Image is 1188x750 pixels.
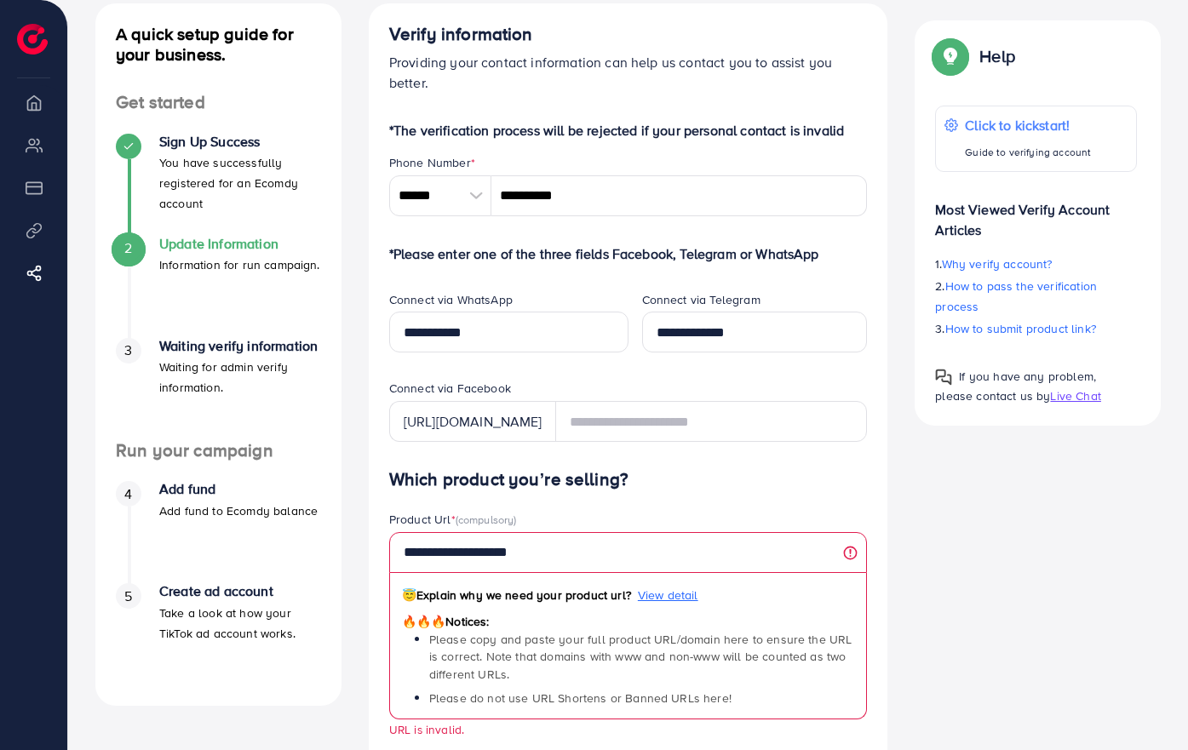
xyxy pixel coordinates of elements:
label: Phone Number [389,154,475,171]
span: 🔥🔥🔥 [402,613,445,630]
label: Connect via WhatsApp [389,291,513,308]
h4: Add fund [159,481,318,497]
h4: Verify information [389,24,868,45]
p: Help [979,46,1015,66]
p: Most Viewed Verify Account Articles [935,186,1137,240]
h4: Run your campaign [95,440,341,461]
span: 5 [124,587,132,606]
div: [URL][DOMAIN_NAME] [389,401,556,442]
label: Product Url [389,511,517,528]
h4: Get started [95,92,341,113]
iframe: Chat [1116,673,1175,737]
h4: Update Information [159,236,320,252]
p: 2. [935,276,1137,317]
p: 3. [935,318,1137,339]
img: logo [17,24,48,54]
span: 2 [124,238,132,258]
p: Providing your contact information can help us contact you to assist you better. [389,52,868,93]
span: If you have any problem, please contact us by [935,368,1096,404]
img: Popup guide [935,369,952,386]
p: Information for run campaign. [159,255,320,275]
h4: Waiting verify information [159,338,321,354]
span: View detail [638,587,698,604]
li: Waiting verify information [95,338,341,440]
span: (compulsory) [456,512,517,527]
li: Create ad account [95,583,341,685]
span: How to submit product link? [945,320,1096,337]
h4: A quick setup guide for your business. [95,24,341,65]
span: 😇 [402,587,416,604]
p: 1. [935,254,1137,274]
span: 3 [124,341,132,360]
span: How to pass the verification process [935,278,1097,315]
p: *The verification process will be rejected if your personal contact is invalid [389,120,868,140]
p: Take a look at how your TikTok ad account works. [159,603,321,644]
span: Live Chat [1050,387,1100,404]
p: You have successfully registered for an Ecomdy account [159,152,321,214]
li: Add fund [95,481,341,583]
h4: Sign Up Success [159,134,321,150]
img: Popup guide [935,41,966,72]
p: Waiting for admin verify information. [159,357,321,398]
label: Connect via Facebook [389,380,511,397]
li: Sign Up Success [95,134,341,236]
small: URL is invalid. [389,721,464,737]
p: Guide to verifying account [965,142,1091,163]
h4: Which product you’re selling? [389,469,868,490]
p: Click to kickstart! [965,115,1091,135]
span: Explain why we need your product url? [402,587,631,604]
span: Please do not use URL Shortens or Banned URLs here! [429,690,732,707]
p: *Please enter one of the three fields Facebook, Telegram or WhatsApp [389,243,868,264]
label: Connect via Telegram [642,291,760,308]
span: Notices: [402,613,490,630]
span: Why verify account? [942,255,1053,272]
p: Add fund to Ecomdy balance [159,501,318,521]
span: Please copy and paste your full product URL/domain here to ensure the URL is correct. Note that d... [429,631,852,683]
li: Update Information [95,236,341,338]
span: 4 [124,484,132,504]
h4: Create ad account [159,583,321,599]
